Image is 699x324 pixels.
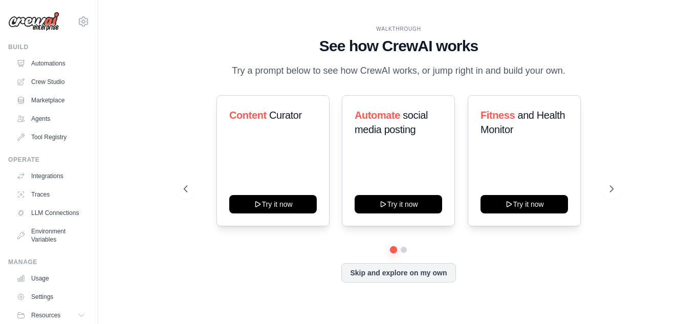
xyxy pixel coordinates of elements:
button: Skip and explore on my own [341,263,455,283]
button: Try it now [229,195,317,213]
iframe: Chat Widget [648,275,699,324]
span: Content [229,110,267,121]
h1: See how CrewAI works [184,37,614,55]
div: Manage [8,258,90,266]
div: Operate [8,156,90,164]
img: Logo [8,12,59,31]
span: social media posting [355,110,428,135]
a: Agents [12,111,90,127]
span: Curator [269,110,302,121]
a: Traces [12,186,90,203]
span: Automate [355,110,400,121]
a: Tool Registry [12,129,90,145]
p: Try a prompt below to see how CrewAI works, or jump right in and build your own. [227,63,571,78]
button: Resources [12,307,90,323]
div: WALKTHROUGH [184,25,614,33]
div: Build [8,43,90,51]
a: Crew Studio [12,74,90,90]
a: Usage [12,270,90,287]
a: Environment Variables [12,223,90,248]
span: Fitness [480,110,515,121]
button: Try it now [480,195,568,213]
a: Automations [12,55,90,72]
a: Integrations [12,168,90,184]
a: Marketplace [12,92,90,109]
a: Settings [12,289,90,305]
button: Try it now [355,195,442,213]
span: Resources [31,311,60,319]
span: and Health Monitor [480,110,565,135]
a: LLM Connections [12,205,90,221]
